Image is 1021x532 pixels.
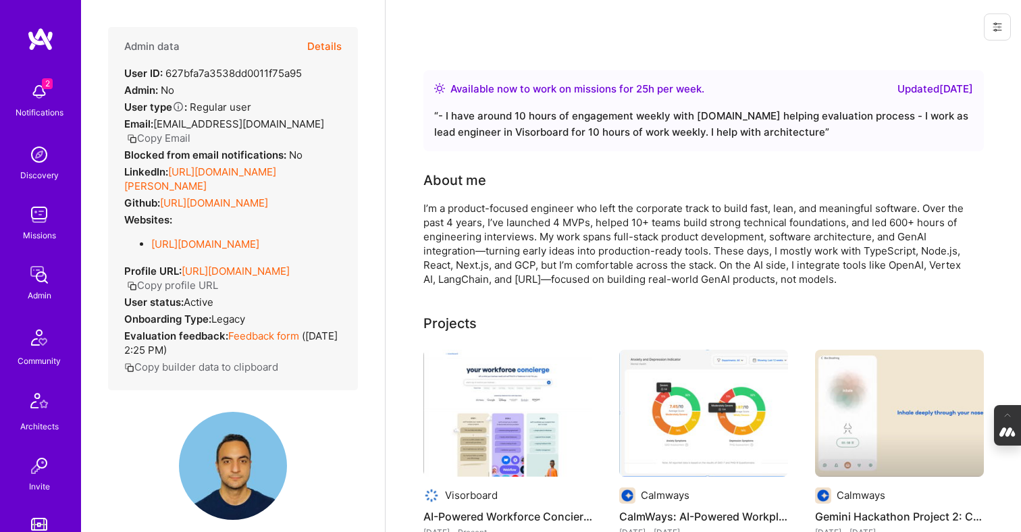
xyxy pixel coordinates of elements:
[127,278,218,292] button: Copy profile URL
[124,196,160,209] strong: Github:
[897,81,973,97] div: Updated [DATE]
[23,387,55,419] img: Architects
[124,83,174,97] div: No
[124,101,187,113] strong: User type :
[124,117,153,130] strong: Email:
[28,288,51,302] div: Admin
[124,148,303,162] div: No
[423,508,592,525] h4: AI-Powered Workforce Concierge Development
[423,350,592,477] img: AI-Powered Workforce Concierge Development
[31,518,47,531] img: tokens
[124,149,289,161] strong: Blocked from email notifications:
[211,313,245,325] span: legacy
[23,321,55,354] img: Community
[26,141,53,168] img: discovery
[124,41,180,53] h4: Admin data
[445,488,498,502] div: Visorboard
[619,350,788,477] img: CalmWays: AI-Powered Workplace Mental Health Platform
[124,360,278,374] button: Copy builder data to clipboard
[124,165,168,178] strong: LinkedIn:
[20,168,59,182] div: Discovery
[26,78,53,105] img: bell
[124,363,134,373] i: icon Copy
[27,27,54,51] img: logo
[20,419,59,433] div: Architects
[423,201,964,286] div: I’m a product-focused engineer who left the corporate track to build fast, lean, and meaningful s...
[124,296,184,309] strong: User status:
[182,265,290,277] a: [URL][DOMAIN_NAME]
[172,101,184,113] i: Help
[636,82,648,95] span: 25
[127,134,137,144] i: icon Copy
[124,213,172,226] strong: Websites:
[228,329,299,342] a: Feedback form
[815,508,984,525] h4: Gemini Hackathon Project 2: CalmWays B2C Mental Health App
[124,165,276,192] a: [URL][DOMAIN_NAME][PERSON_NAME]
[124,100,251,114] div: Regular user
[619,487,635,504] img: Company logo
[16,105,63,119] div: Notifications
[26,201,53,228] img: teamwork
[29,479,50,494] div: Invite
[423,487,440,504] img: Company logo
[434,83,445,94] img: Availability
[641,488,689,502] div: Calmways
[837,488,885,502] div: Calmways
[423,170,486,190] div: About me
[450,81,704,97] div: Available now to work on missions for h per week .
[815,350,984,477] img: Gemini Hackathon Project 2: CalmWays B2C Mental Health App
[124,329,228,342] strong: Evaluation feedback:
[127,281,137,291] i: icon Copy
[124,265,182,277] strong: Profile URL:
[127,131,190,145] button: Copy Email
[42,78,53,89] span: 2
[423,313,477,334] div: Projects
[179,412,287,520] img: User Avatar
[18,354,61,368] div: Community
[23,228,56,242] div: Missions
[153,117,324,130] span: [EMAIL_ADDRESS][DOMAIN_NAME]
[434,108,973,140] div: “ - I have around 10 hours of engagement weekly with [DOMAIN_NAME] helping evaluation process - I...
[124,329,342,357] div: ( [DATE] 2:25 PM )
[124,313,211,325] strong: Onboarding Type:
[307,27,342,66] button: Details
[151,238,259,250] a: [URL][DOMAIN_NAME]
[124,66,302,80] div: 627bfa7a3538dd0011f75a95
[26,452,53,479] img: Invite
[619,508,788,525] h4: CalmWays: AI-Powered Workplace Mental Health Platform
[815,487,831,504] img: Company logo
[26,261,53,288] img: admin teamwork
[160,196,268,209] a: [URL][DOMAIN_NAME]
[124,67,163,80] strong: User ID:
[124,84,158,97] strong: Admin:
[184,296,213,309] span: Active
